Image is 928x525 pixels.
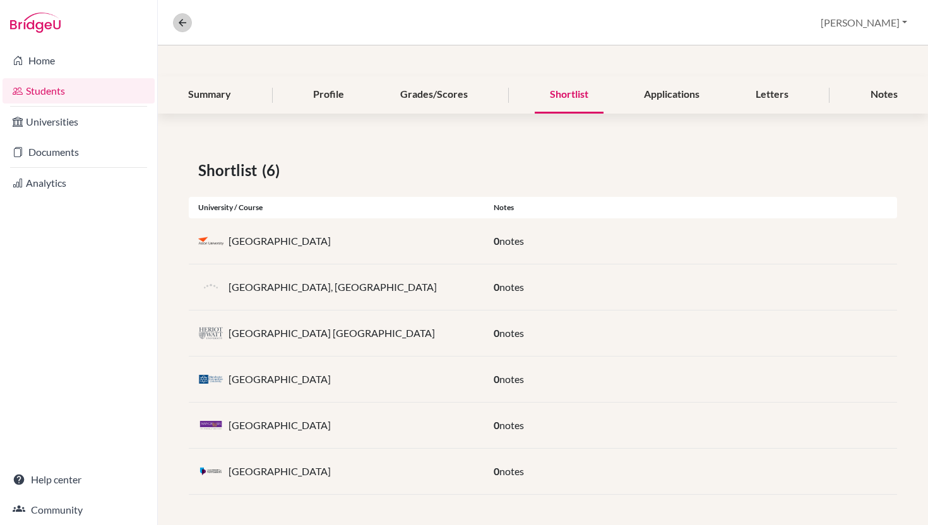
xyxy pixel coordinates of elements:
a: Students [3,78,155,103]
div: Grades/Scores [385,76,483,114]
img: gb_p80_virnf0vj.png [198,466,223,477]
img: gb_m40_khxli9fh.png [198,375,223,384]
p: [GEOGRAPHIC_DATA] [229,418,331,433]
span: 0 [494,281,499,293]
div: Letters [741,76,804,114]
span: notes [499,419,524,431]
div: Profile [298,76,359,114]
span: 0 [494,327,499,339]
div: Shortlist [535,76,604,114]
a: Documents [3,139,155,165]
img: Bridge-U [10,13,61,33]
span: notes [499,373,524,385]
button: [PERSON_NAME] [815,11,913,35]
img: default-university-logo-42dd438d0b49c2174d4c41c49dcd67eec2da6d16b3a2f6d5de70cc347232e317.png [198,274,223,300]
span: notes [499,465,524,477]
span: notes [499,281,524,293]
span: 0 [494,235,499,247]
a: Help center [3,467,155,492]
p: [GEOGRAPHIC_DATA] [GEOGRAPHIC_DATA] [229,326,435,341]
div: Notes [855,76,913,114]
span: 0 [494,419,499,431]
p: [GEOGRAPHIC_DATA], [GEOGRAPHIC_DATA] [229,280,437,295]
img: gb_m20_yqkc7cih.png [198,421,223,430]
p: [GEOGRAPHIC_DATA] [229,233,331,249]
p: [GEOGRAPHIC_DATA] [229,372,331,387]
div: Applications [629,76,715,114]
span: (6) [262,159,285,182]
span: 0 [494,465,499,477]
div: Summary [173,76,246,114]
img: ae_hw_yfbmam8v.png [198,327,223,339]
span: notes [499,327,524,339]
img: gb_a80_6zi_ney_.png [198,237,223,246]
span: notes [499,235,524,247]
span: 0 [494,373,499,385]
a: Universities [3,109,155,134]
div: Notes [484,202,898,213]
a: Community [3,497,155,522]
a: Home [3,48,155,73]
p: [GEOGRAPHIC_DATA] [229,464,331,479]
span: Shortlist [198,159,262,182]
div: University / Course [189,202,484,213]
a: Analytics [3,170,155,196]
